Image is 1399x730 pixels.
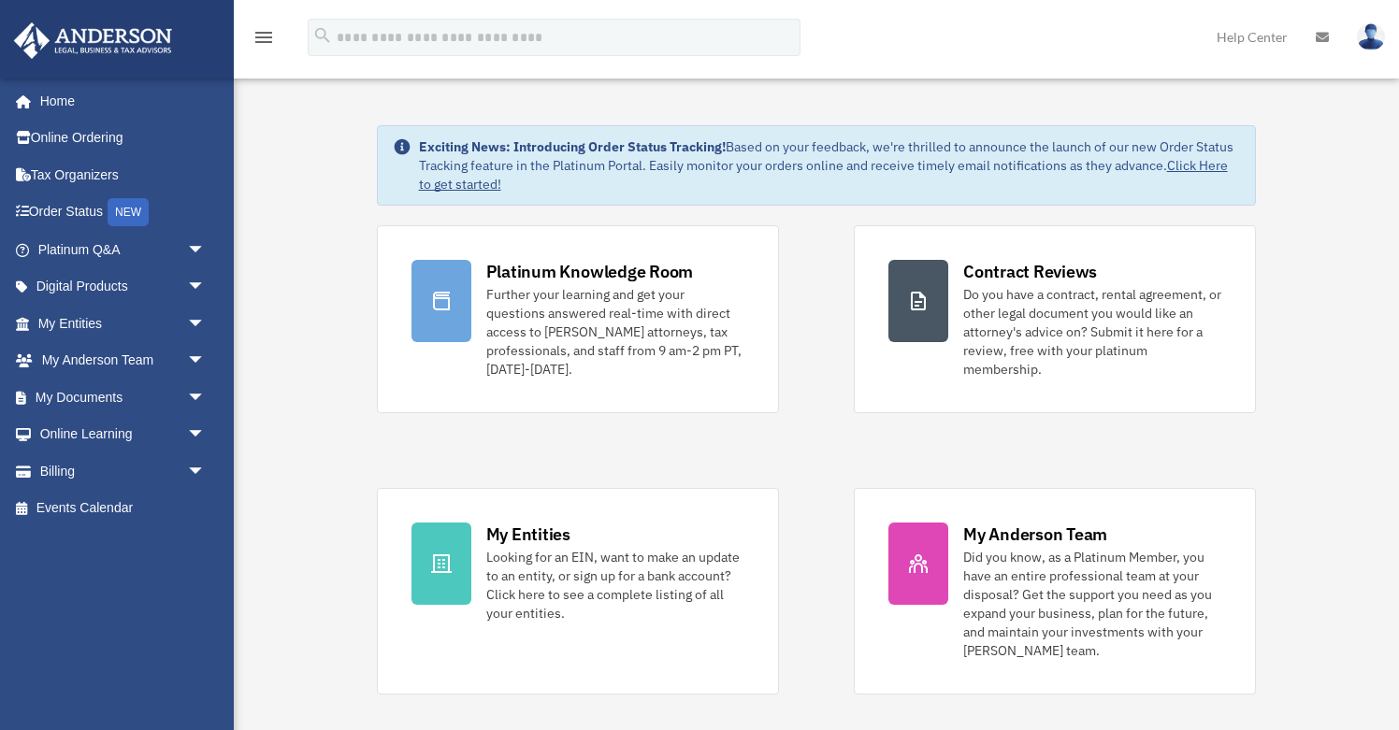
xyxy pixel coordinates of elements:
a: Home [13,82,224,120]
div: Contract Reviews [963,260,1097,283]
span: arrow_drop_down [187,452,224,491]
div: Did you know, as a Platinum Member, you have an entire professional team at your disposal? Get th... [963,548,1221,660]
a: My Anderson Teamarrow_drop_down [13,342,234,379]
strong: Exciting News: Introducing Order Status Tracking! [419,138,726,155]
a: My Entitiesarrow_drop_down [13,305,234,342]
a: Contract Reviews Do you have a contract, rental agreement, or other legal document you would like... [854,225,1256,413]
span: arrow_drop_down [187,342,224,380]
div: My Anderson Team [963,522,1107,546]
img: Anderson Advisors Platinum Portal [8,22,178,59]
div: Based on your feedback, we're thrilled to announce the launch of our new Order Status Tracking fe... [419,137,1241,193]
a: menu [252,33,275,49]
a: Billingarrow_drop_down [13,452,234,490]
i: menu [252,26,275,49]
div: NEW [108,198,149,226]
a: Click Here to get started! [419,157,1228,193]
a: Platinum Knowledge Room Further your learning and get your questions answered real-time with dire... [377,225,779,413]
img: User Pic [1357,23,1385,50]
i: search [312,25,333,46]
div: My Entities [486,522,570,546]
a: Platinum Q&Aarrow_drop_down [13,231,234,268]
span: arrow_drop_down [187,305,224,343]
a: My Entities Looking for an EIN, want to make an update to an entity, or sign up for a bank accoun... [377,488,779,694]
a: Events Calendar [13,490,234,527]
a: Digital Productsarrow_drop_down [13,268,234,306]
div: Further your learning and get your questions answered real-time with direct access to [PERSON_NAM... [486,285,744,379]
div: Do you have a contract, rental agreement, or other legal document you would like an attorney's ad... [963,285,1221,379]
a: Online Learningarrow_drop_down [13,416,234,453]
span: arrow_drop_down [187,379,224,417]
span: arrow_drop_down [187,416,224,454]
span: arrow_drop_down [187,231,224,269]
div: Platinum Knowledge Room [486,260,694,283]
a: Online Ordering [13,120,234,157]
span: arrow_drop_down [187,268,224,307]
a: Order StatusNEW [13,193,234,232]
div: Looking for an EIN, want to make an update to an entity, or sign up for a bank account? Click her... [486,548,744,623]
a: My Documentsarrow_drop_down [13,379,234,416]
a: Tax Organizers [13,156,234,193]
a: My Anderson Team Did you know, as a Platinum Member, you have an entire professional team at your... [854,488,1256,694]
